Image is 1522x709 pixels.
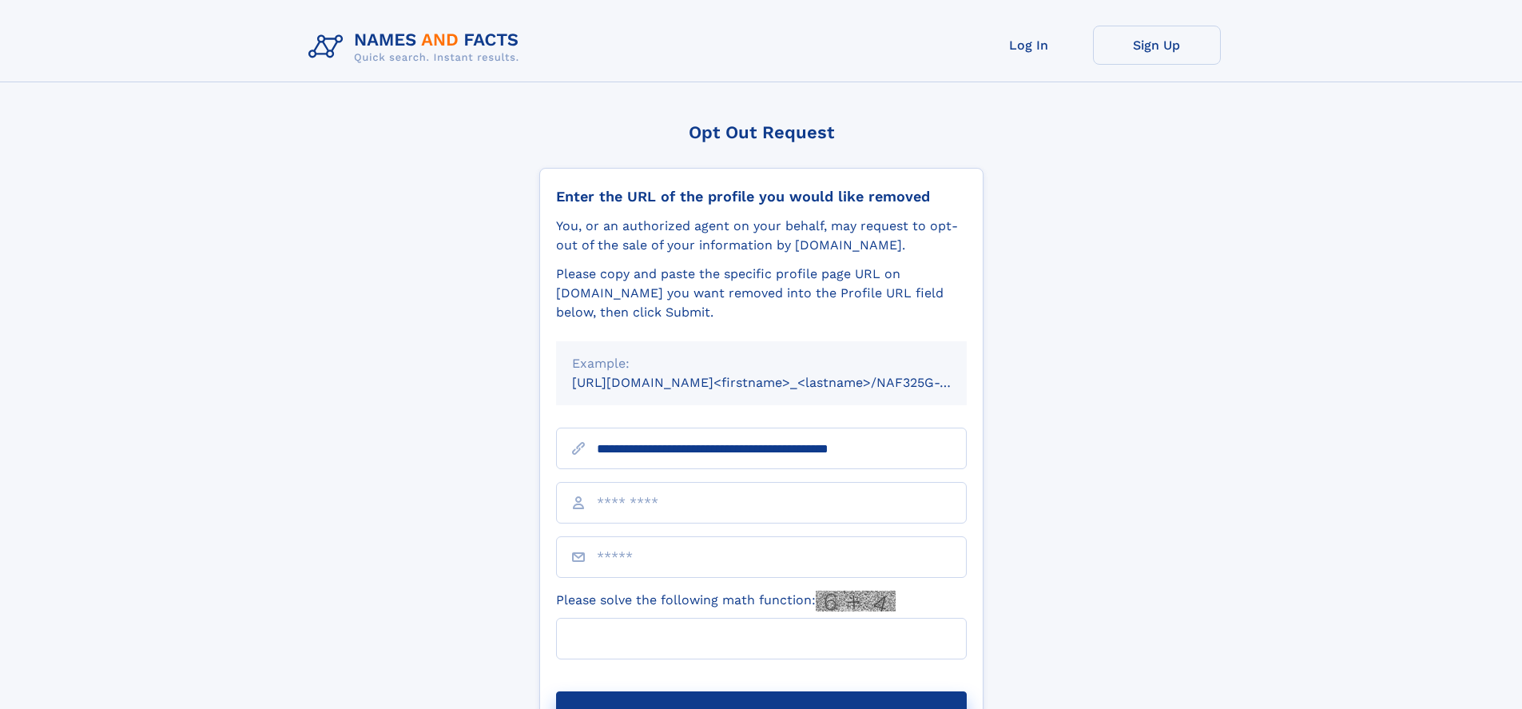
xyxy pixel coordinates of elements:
div: Opt Out Request [539,122,984,142]
label: Please solve the following math function: [556,591,896,611]
a: Log In [965,26,1093,65]
div: Example: [572,354,951,373]
a: Sign Up [1093,26,1221,65]
img: Logo Names and Facts [302,26,532,69]
div: Enter the URL of the profile you would like removed [556,188,967,205]
small: [URL][DOMAIN_NAME]<firstname>_<lastname>/NAF325G-xxxxxxxx [572,375,997,390]
div: You, or an authorized agent on your behalf, may request to opt-out of the sale of your informatio... [556,217,967,255]
div: Please copy and paste the specific profile page URL on [DOMAIN_NAME] you want removed into the Pr... [556,265,967,322]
